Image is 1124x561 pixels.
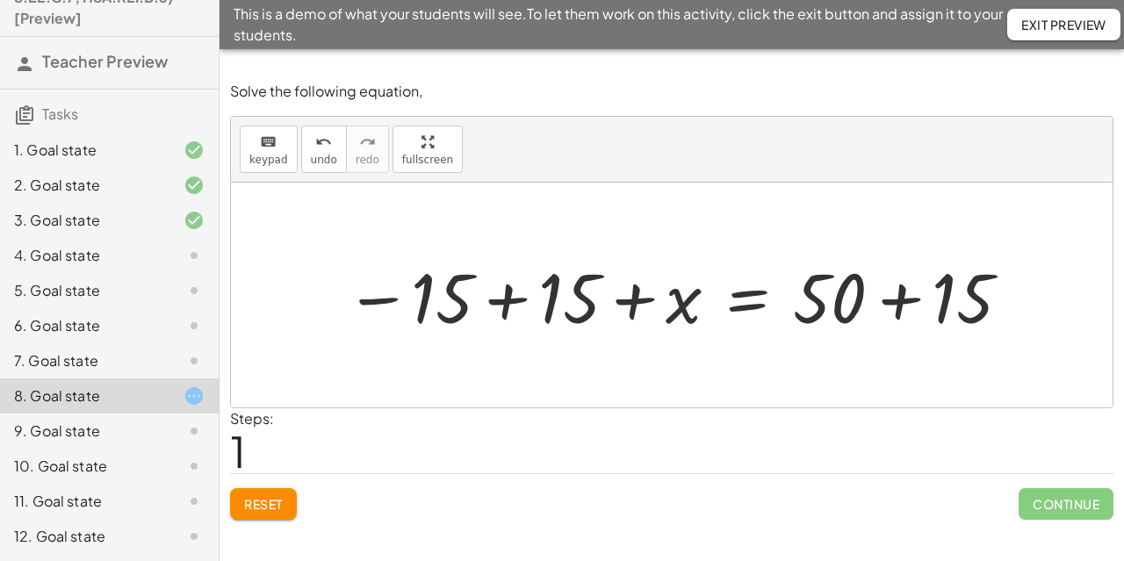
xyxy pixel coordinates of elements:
div: 9. Goal state [14,421,155,442]
i: Task not started. [184,245,205,266]
span: Teacher Preview [42,51,168,71]
div: 4. Goal state [14,245,155,266]
i: Task started. [184,385,205,406]
div: 10. Goal state [14,456,155,477]
div: 5. Goal state [14,280,155,301]
i: Task not started. [184,421,205,442]
i: Task not started. [184,280,205,301]
i: Task not started. [184,350,205,371]
p: Solve the following equation, [230,82,1113,102]
button: Exit Preview [1007,9,1120,40]
div: 2. Goal state [14,175,155,196]
div: 3. Goal state [14,210,155,231]
span: 1 [230,424,246,478]
i: keyboard [260,132,277,153]
span: Exit Preview [1021,17,1106,32]
span: This is a demo of what your students will see. To let them work on this activity, click the exit ... [234,4,1007,46]
i: Task finished and correct. [184,140,205,161]
span: undo [311,154,337,166]
span: Tasks [42,104,78,123]
span: Reset [244,496,283,512]
button: keyboardkeypad [240,126,298,173]
span: keypad [249,154,288,166]
i: Task not started. [184,526,205,547]
i: Task not started. [184,491,205,512]
i: Task not started. [184,315,205,336]
button: Reset [230,488,297,520]
span: fullscreen [402,154,453,166]
button: redoredo [346,126,389,173]
button: undoundo [301,126,347,173]
span: redo [356,154,379,166]
div: 1. Goal state [14,140,155,161]
div: 6. Goal state [14,315,155,336]
i: Task finished and correct. [184,175,205,196]
label: Steps: [230,409,274,428]
div: 7. Goal state [14,350,155,371]
i: redo [359,132,376,153]
div: 8. Goal state [14,385,155,406]
button: fullscreen [393,126,463,173]
div: 12. Goal state [14,526,155,547]
i: undo [315,132,332,153]
i: Task finished and correct. [184,210,205,231]
i: Task not started. [184,456,205,477]
div: 11. Goal state [14,491,155,512]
